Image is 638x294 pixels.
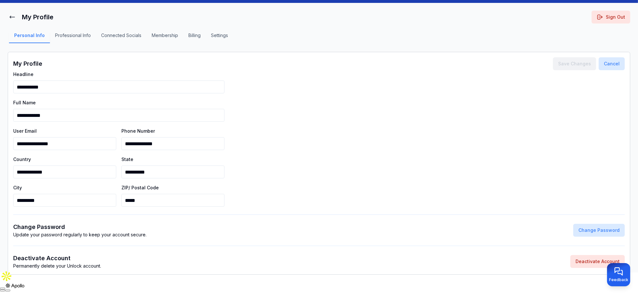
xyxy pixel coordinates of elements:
button: Sign Out [592,11,630,24]
p: Permanently delete your Unlock account. [13,263,101,269]
label: State [121,156,133,162]
label: Headline [13,71,33,77]
button: Provide feedback [607,263,630,286]
button: Deactivate Account [570,255,625,268]
button: Settings [206,32,233,43]
h1: My Profile [13,59,42,68]
label: Country [13,156,31,162]
p: Change Password [13,223,147,232]
label: City [13,185,22,190]
p: Update your password regularly to keep your account secure. [13,232,147,238]
label: ZIP/ Postal Code [121,185,159,190]
p: Deactivate Account [13,254,101,263]
button: Professional Info [50,32,96,43]
button: Cancel [599,57,625,70]
button: Connected Socials [96,32,147,43]
h1: My Profile [22,13,53,22]
button: Membership [147,32,183,43]
button: Personal Info [9,32,50,43]
label: Full Name [13,100,36,105]
button: Change Password [573,224,625,237]
button: Billing [183,32,206,43]
label: Phone Number [121,128,155,134]
label: User Email [13,128,37,134]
